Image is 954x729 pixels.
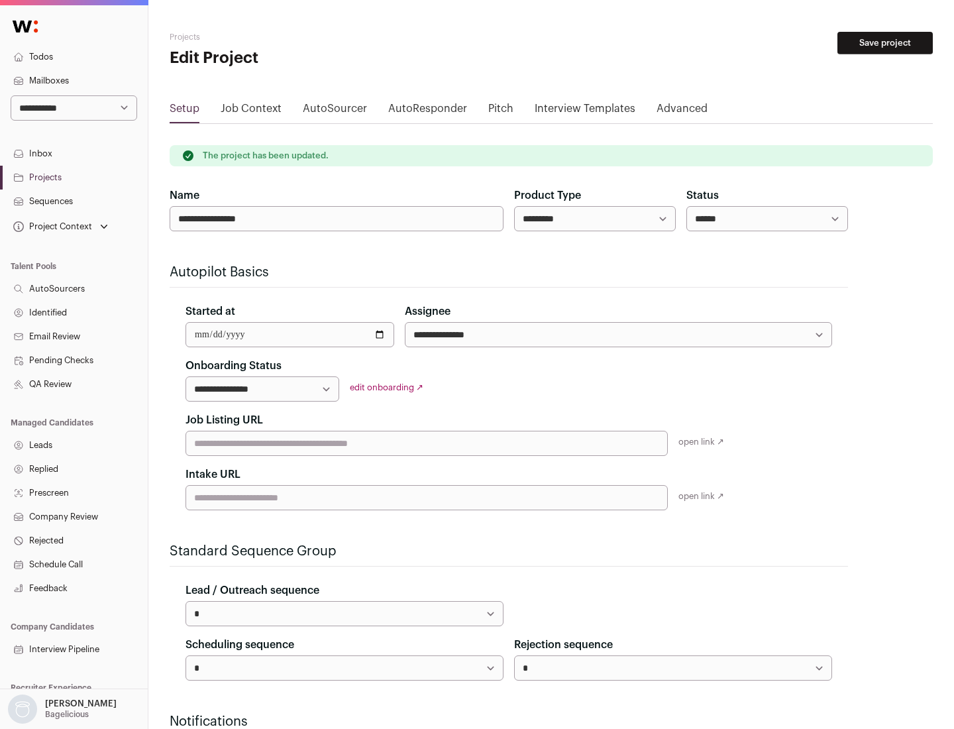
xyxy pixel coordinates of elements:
a: edit onboarding ↗ [350,383,423,392]
p: Bagelicious [45,709,89,720]
a: AutoResponder [388,101,467,122]
label: Scheduling sequence [185,637,294,653]
label: Product Type [514,188,581,203]
h2: Autopilot Basics [170,263,848,282]
img: Wellfound [5,13,45,40]
label: Intake URL [185,467,240,482]
h2: Projects [170,32,424,42]
h2: Standard Sequence Group [170,542,848,561]
p: [PERSON_NAME] [45,699,117,709]
button: Save project [837,32,933,54]
a: Setup [170,101,199,122]
label: Name [170,188,199,203]
label: Status [686,188,719,203]
a: Advanced [657,101,708,122]
label: Lead / Outreach sequence [185,583,319,598]
label: Assignee [405,304,450,319]
label: Onboarding Status [185,358,282,374]
a: AutoSourcer [303,101,367,122]
img: nopic.png [8,695,37,724]
p: The project has been updated. [203,150,329,161]
button: Open dropdown [5,695,119,724]
button: Open dropdown [11,217,111,236]
label: Started at [185,304,235,319]
a: Interview Templates [535,101,635,122]
h1: Edit Project [170,48,424,69]
a: Job Context [221,101,282,122]
label: Job Listing URL [185,412,263,428]
div: Project Context [11,221,92,232]
a: Pitch [488,101,513,122]
label: Rejection sequence [514,637,613,653]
